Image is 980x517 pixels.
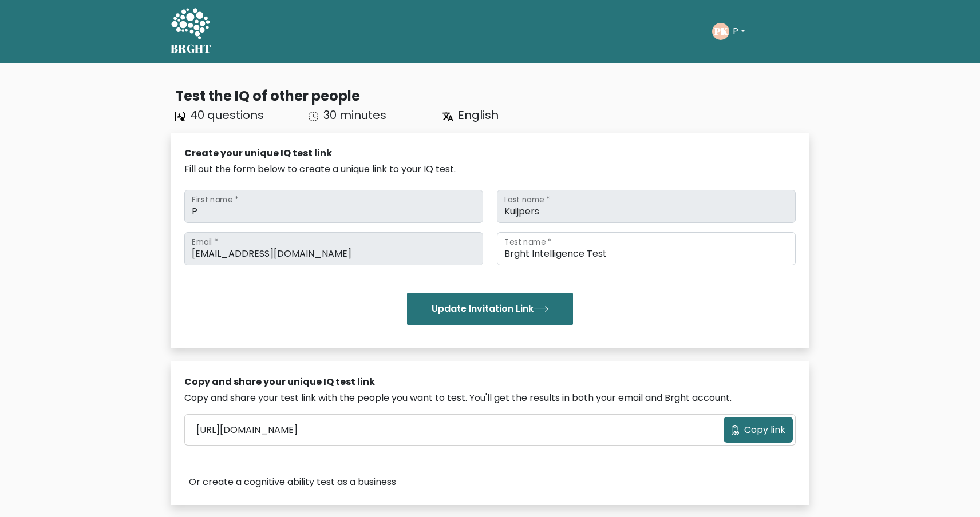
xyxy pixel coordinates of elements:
div: Copy and share your unique IQ test link [184,375,796,389]
div: Copy and share your test link with the people you want to test. You'll get the results in both yo... [184,391,796,405]
input: Test name [497,232,796,265]
div: Create your unique IQ test link [184,146,796,160]
input: First name [184,190,483,223]
span: 40 questions [190,107,264,123]
a: BRGHT [171,5,212,58]
span: Copy link [744,423,785,437]
a: Or create a cognitive ability test as a business [189,475,396,489]
span: English [458,107,499,123]
div: Fill out the form below to create a unique link to your IQ test. [184,162,796,176]
span: 30 minutes [323,107,386,123]
h5: BRGHT [171,42,212,55]
button: Copy link [724,417,793,443]
div: Test the IQ of other people [175,86,809,106]
button: Update Invitation Link [407,293,573,325]
button: P [729,24,749,39]
text: PK [714,25,728,38]
input: Email [184,232,483,265]
input: Last name [497,190,796,223]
